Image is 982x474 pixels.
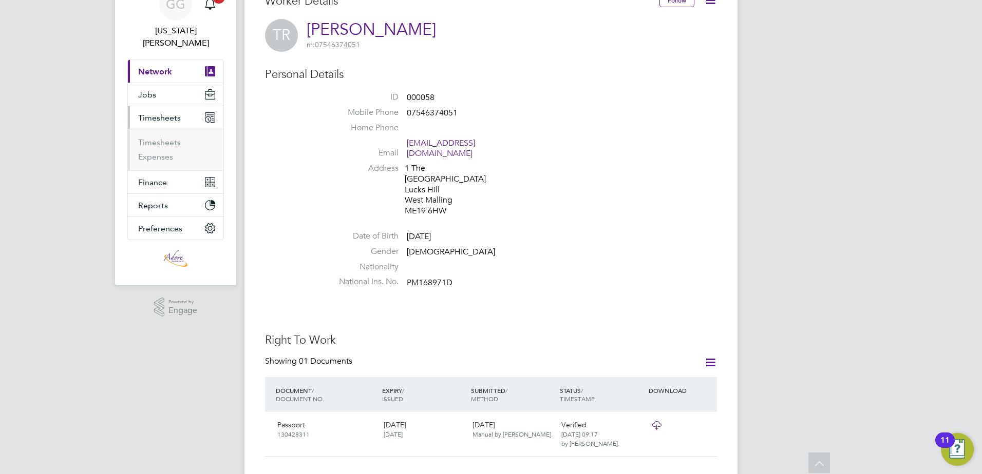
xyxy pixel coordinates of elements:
span: 000058 [407,92,435,103]
span: Reports [138,201,168,210]
label: Date of Birth [327,231,399,242]
div: Timesheets [128,129,223,170]
span: Network [138,67,172,76]
button: Preferences [128,217,223,240]
span: [DATE] [384,430,403,438]
button: Reports [128,194,223,216]
span: Verified [561,420,587,429]
button: Finance [128,171,223,193]
img: adore-recruitment-logo-retina.png [164,250,187,267]
button: Jobs [128,83,223,106]
a: Go to home page [127,250,224,267]
label: Mobile Phone [327,107,399,118]
span: ISSUED [382,394,403,403]
h3: Personal Details [265,67,717,82]
span: TR [265,19,298,52]
div: Showing [265,356,354,367]
span: Finance [138,177,167,187]
span: / [312,386,314,394]
span: [DATE] 09:17 [561,430,598,438]
span: Jobs [138,90,156,100]
a: [PERSON_NAME] [307,19,436,39]
div: 11 [940,440,950,453]
span: m: [307,40,315,49]
button: Timesheets [128,106,223,129]
label: Home Phone [327,123,399,133]
div: DOWNLOAD [646,381,717,400]
span: PM168971D [407,278,452,288]
div: STATUS [557,381,646,408]
div: DOCUMENT [273,381,380,408]
span: METHOD [471,394,498,403]
span: [DATE] [407,231,431,242]
button: Network [128,60,223,83]
span: / [581,386,583,394]
span: Preferences [138,224,182,233]
span: Georgia Grant [127,25,224,49]
span: 07546374051 [307,40,360,49]
span: / [505,386,507,394]
span: 130428311 [277,430,310,438]
div: 1 The [GEOGRAPHIC_DATA] Lucks Hill West Malling ME19 6HW [405,163,502,216]
label: ID [327,92,399,103]
h3: Right To Work [265,333,717,348]
label: Nationality [327,262,399,272]
span: TIMESTAMP [560,394,595,403]
span: DOCUMENT NO. [276,394,324,403]
span: 07546374051 [407,108,458,118]
a: Powered byEngage [154,298,198,317]
span: Timesheets [138,113,181,123]
a: [EMAIL_ADDRESS][DOMAIN_NAME] [407,138,475,159]
label: National Ins. No. [327,276,399,287]
span: Engage [168,306,197,315]
a: Expenses [138,152,173,162]
div: [DATE] [380,416,468,443]
div: EXPIRY [380,381,468,408]
span: [DEMOGRAPHIC_DATA] [407,247,495,257]
label: Email [327,148,399,159]
div: [DATE] [468,416,557,443]
div: SUBMITTED [468,381,557,408]
span: Manual by [PERSON_NAME]. [473,430,553,438]
label: Address [327,163,399,174]
button: Open Resource Center, 11 new notifications [941,433,974,466]
span: Powered by [168,298,197,306]
div: Passport [273,416,380,443]
span: 01 Documents [299,356,352,366]
label: Gender [327,246,399,257]
span: by [PERSON_NAME]. [561,439,619,447]
span: / [402,386,404,394]
a: Timesheets [138,137,181,147]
